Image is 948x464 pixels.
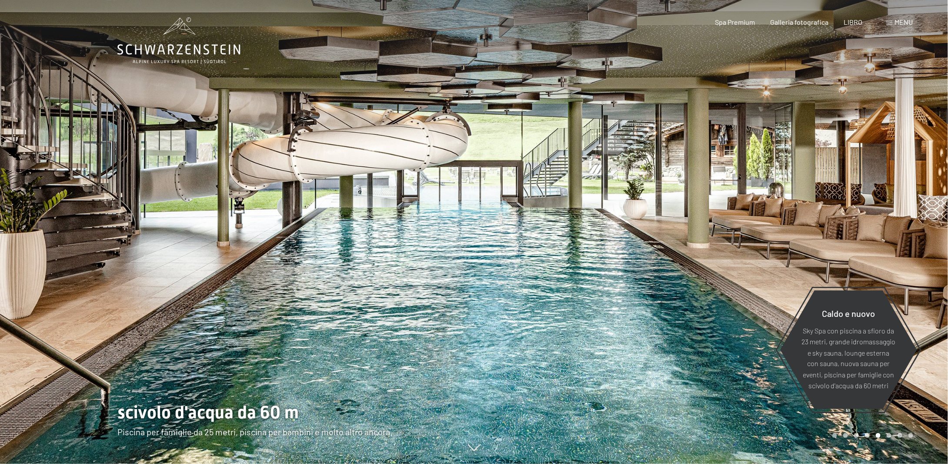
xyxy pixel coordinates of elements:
font: menu [895,18,913,26]
a: Galleria fotografica [771,18,829,26]
div: Carousel Page 4 [865,433,870,438]
font: Caldo e nuovo [822,308,875,318]
font: Sky Spa con piscina a sfioro da 23 metri, grande idromassaggio e sky sauna, lounge esterna con sa... [802,326,896,390]
a: Spa Premium [715,18,755,26]
div: Carousel Page 1 [832,433,837,438]
div: Carousel Page 5 (Current Slide) [876,433,881,438]
div: Carousel Page 2 [843,433,848,438]
div: Paginazione carosello [829,433,913,438]
div: Carosello Pagina 7 [898,433,902,438]
div: Pagina 6 della giostra [887,433,891,438]
a: LIBRO [844,18,863,26]
div: Pagina 8 della giostra [908,433,913,438]
div: Carousel Page 3 [854,433,859,438]
a: Caldo e nuovo Sky Spa con piscina a sfioro da 23 metri, grande idromassaggio e sky sauna, lounge ... [780,290,918,410]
